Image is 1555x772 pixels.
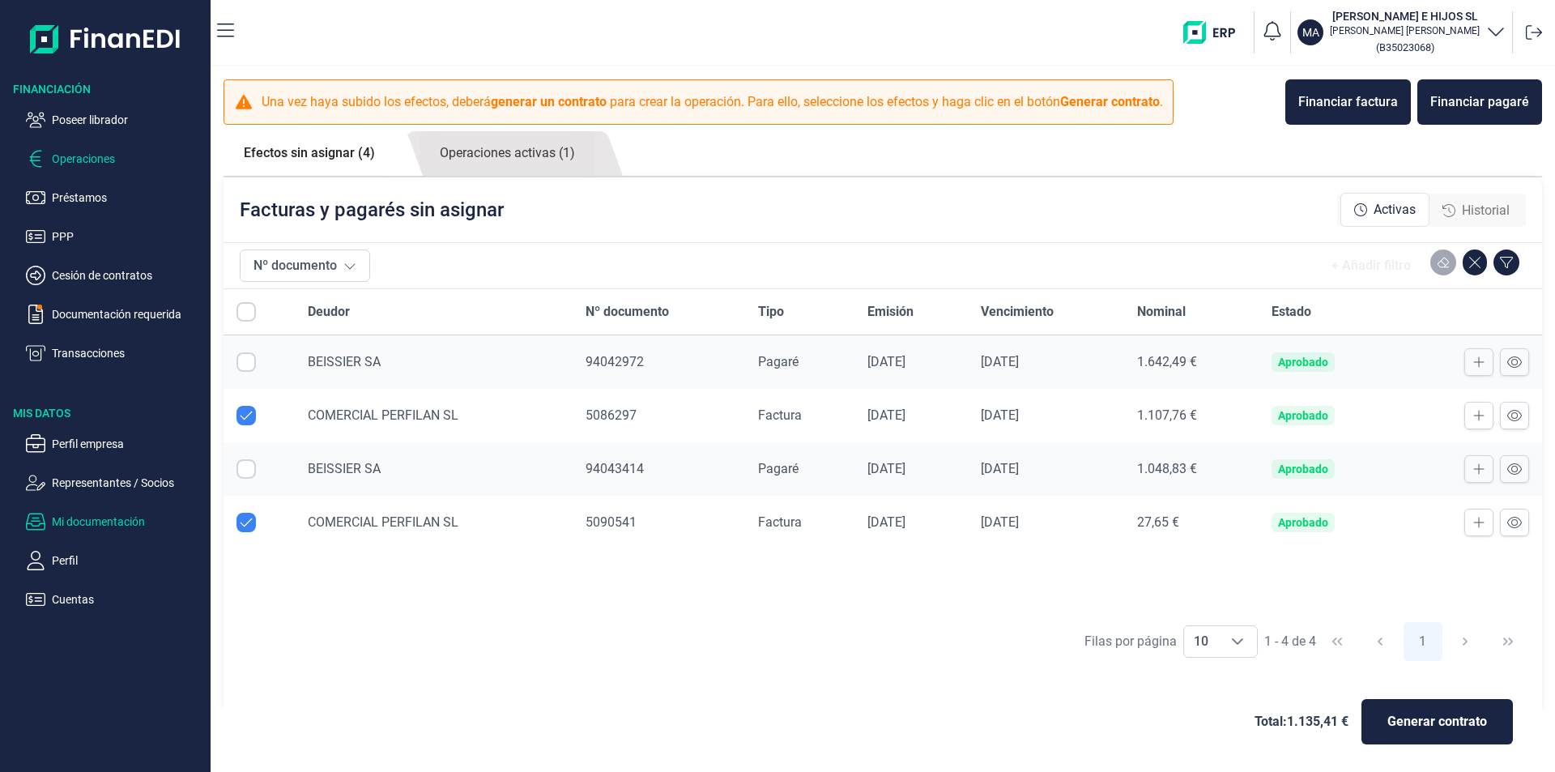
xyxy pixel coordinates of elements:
[26,305,204,324] button: Documentación requerida
[52,266,204,285] p: Cesión de contratos
[26,149,204,168] button: Operaciones
[52,434,204,454] p: Perfil empresa
[867,514,955,531] div: [DATE]
[1137,354,1246,370] div: 1.642,49 €
[1429,194,1523,227] div: Historial
[758,514,802,530] span: Factura
[1272,302,1311,322] span: Estado
[262,92,1163,112] p: Una vez haya subido los efectos, deberá para crear la operación. Para ello, seleccione los efecto...
[981,354,1110,370] div: [DATE]
[586,461,644,476] span: 94043414
[867,302,914,322] span: Emisión
[1278,463,1328,476] div: Aprobado
[26,551,204,570] button: Perfil
[1137,302,1186,322] span: Nominal
[52,551,204,570] p: Perfil
[236,406,256,425] div: Row Unselected null
[236,459,256,479] div: Row Selected null
[1298,92,1398,112] div: Financiar factura
[420,131,595,176] a: Operaciones activas (1)
[1255,712,1348,731] span: Total: 1.135,41 €
[867,461,955,477] div: [DATE]
[224,131,395,175] a: Efectos sin asignar (4)
[26,110,204,130] button: Poseer librador
[1278,516,1328,529] div: Aprobado
[1184,626,1218,657] span: 10
[1137,407,1246,424] div: 1.107,76 €
[52,473,204,493] p: Representantes / Socios
[52,188,204,207] p: Préstamos
[1330,8,1480,24] h3: [PERSON_NAME] E HIJOS SL
[1137,461,1246,477] div: 1.048,83 €
[1297,8,1506,57] button: MA[PERSON_NAME] E HIJOS SL[PERSON_NAME] [PERSON_NAME](B35023068)
[1330,24,1480,37] p: [PERSON_NAME] [PERSON_NAME]
[26,343,204,363] button: Transacciones
[1137,514,1246,531] div: 27,65 €
[1374,200,1416,220] span: Activas
[52,305,204,324] p: Documentación requerida
[26,473,204,493] button: Representantes / Socios
[586,514,637,530] span: 5090541
[236,302,256,322] div: All items unselected
[1417,79,1542,125] button: Financiar pagaré
[867,407,955,424] div: [DATE]
[1462,201,1510,220] span: Historial
[758,354,799,369] span: Pagaré
[1361,622,1399,661] button: Previous Page
[52,227,204,246] p: PPP
[1264,635,1316,648] span: 1 - 4 de 4
[586,302,669,322] span: Nº documento
[1446,622,1485,661] button: Next Page
[52,110,204,130] p: Poseer librador
[758,461,799,476] span: Pagaré
[240,250,370,282] button: Nº documento
[52,343,204,363] p: Transacciones
[26,266,204,285] button: Cesión de contratos
[1278,356,1328,369] div: Aprobado
[1340,193,1429,227] div: Activas
[491,94,607,109] b: generar un contrato
[981,407,1110,424] div: [DATE]
[26,512,204,531] button: Mi documentación
[308,302,350,322] span: Deudor
[1489,622,1527,661] button: Last Page
[981,514,1110,531] div: [DATE]
[586,407,637,423] span: 5086297
[52,149,204,168] p: Operaciones
[586,354,644,369] span: 94042972
[308,407,458,423] span: COMERCIAL PERFILAN SL
[52,590,204,609] p: Cuentas
[26,227,204,246] button: PPP
[52,512,204,531] p: Mi documentación
[1318,622,1357,661] button: First Page
[26,188,204,207] button: Préstamos
[1302,24,1319,41] p: MA
[1430,92,1529,112] div: Financiar pagaré
[240,197,504,223] p: Facturas y pagarés sin asignar
[758,407,802,423] span: Factura
[236,352,256,372] div: Row Selected null
[981,302,1054,322] span: Vencimiento
[981,461,1110,477] div: [DATE]
[1376,41,1434,53] small: Copiar cif
[236,513,256,532] div: Row Unselected null
[1084,632,1177,651] div: Filas por página
[758,302,784,322] span: Tipo
[26,590,204,609] button: Cuentas
[1361,699,1513,744] button: Generar contrato
[1387,712,1487,731] span: Generar contrato
[1278,409,1328,422] div: Aprobado
[308,461,381,476] span: BEISSIER SA
[1183,21,1247,44] img: erp
[1060,94,1160,109] b: Generar contrato
[867,354,955,370] div: [DATE]
[1285,79,1411,125] button: Financiar factura
[308,354,381,369] span: BEISSIER SA
[1218,626,1257,657] div: Choose
[30,13,181,65] img: Logo de aplicación
[308,514,458,530] span: COMERCIAL PERFILAN SL
[1404,622,1442,661] button: Page 1
[26,434,204,454] button: Perfil empresa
